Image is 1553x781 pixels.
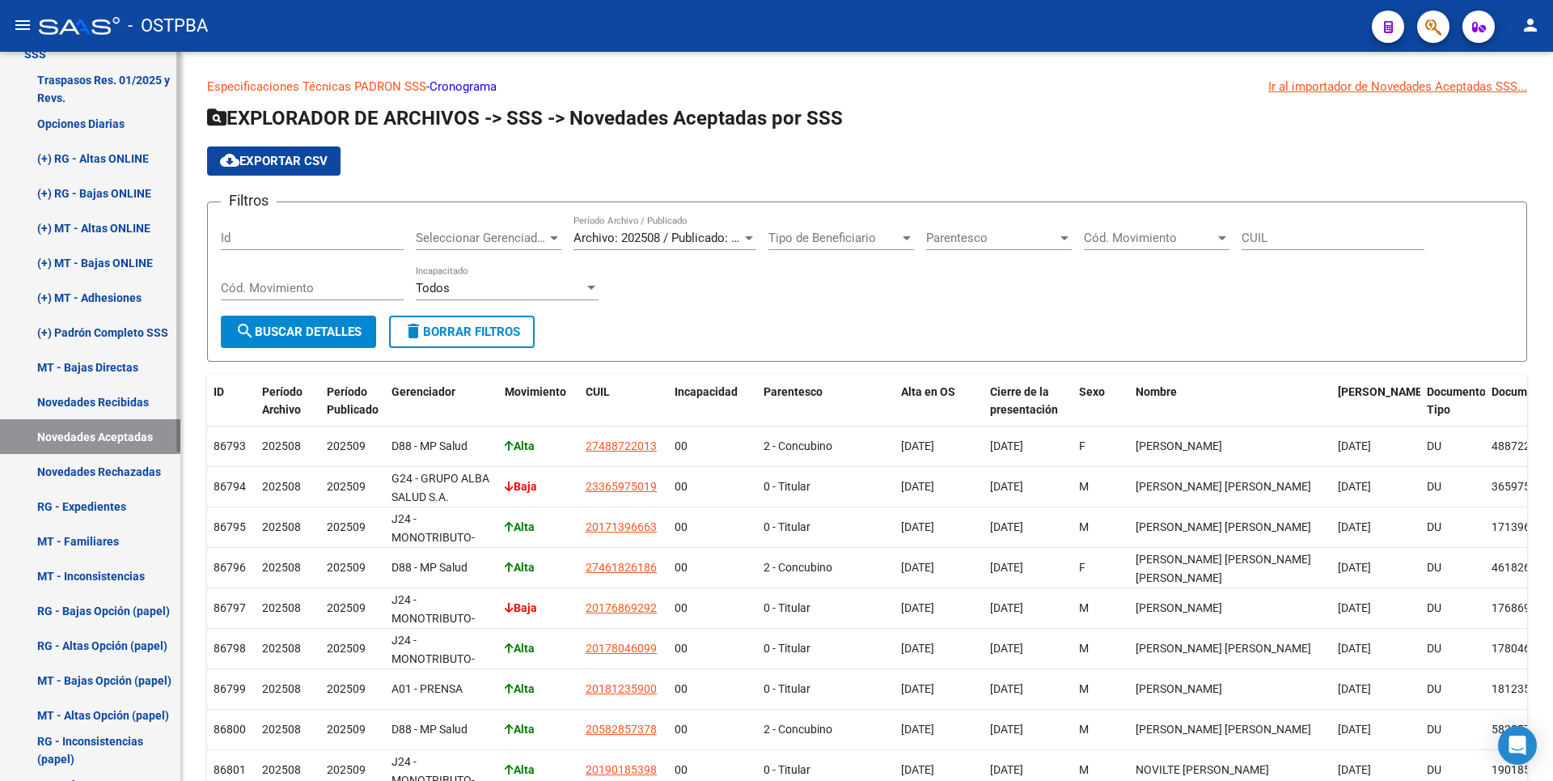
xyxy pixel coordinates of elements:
[262,561,301,574] span: 202508
[327,642,366,655] span: 202509
[990,520,1023,533] span: [DATE]
[1427,478,1479,496] div: DU
[1338,561,1371,574] span: [DATE]
[1427,761,1479,779] div: DU
[1338,520,1371,533] span: [DATE]
[764,723,832,736] span: 2 - Concubino
[262,520,301,533] span: 202508
[990,682,1023,695] span: [DATE]
[675,385,738,398] span: Incapacidad
[207,78,1527,96] p: -
[207,79,426,94] a: Especificaciones Técnicas PADRON SSS
[764,520,810,533] span: 0 - Titular
[214,439,246,452] span: 86793
[262,682,301,695] span: 202508
[391,723,468,736] span: D88 - MP Salud
[505,520,535,533] strong: Alta
[1079,520,1089,533] span: M
[990,723,1023,736] span: [DATE]
[990,480,1023,493] span: [DATE]
[221,189,277,212] h3: Filtros
[1136,642,1311,655] span: [PERSON_NAME] [PERSON_NAME]
[586,520,657,533] span: 20171396663
[757,375,895,428] datatable-header-cell: Parentesco
[505,682,535,695] strong: Alta
[505,763,535,776] strong: Alta
[1079,439,1085,452] span: F
[327,520,366,533] span: 202509
[675,437,751,456] div: 00
[391,593,486,661] span: J24 - MONOTRIBUTO-IGUALDAD SALUD-PRENSA
[586,480,657,493] span: 23365975019
[901,723,934,736] span: [DATE]
[1338,480,1371,493] span: [DATE]
[1427,599,1479,618] div: DU
[505,601,537,614] strong: Baja
[430,79,497,94] a: Cronograma
[901,682,934,695] span: [DATE]
[505,480,537,493] strong: Baja
[1338,601,1371,614] span: [DATE]
[675,720,751,739] div: 00
[391,472,489,503] span: G24 - GRUPO ALBA SALUD S.A.
[220,154,328,168] span: Exportar CSV
[764,642,810,655] span: 0 - Titular
[1338,385,1428,398] span: [PERSON_NAME].
[1268,78,1527,96] div: Ir al importador de Novedades Aceptadas SSS...
[768,231,899,245] span: Tipo de Beneficiario
[214,385,224,398] span: ID
[675,599,751,618] div: 00
[391,512,486,580] span: J24 - MONOTRIBUTO-IGUALDAD SALUD-PRENSA
[404,325,520,339] span: Borrar Filtros
[262,642,301,655] span: 202508
[214,480,246,493] span: 86794
[990,642,1023,655] span: [DATE]
[1521,15,1540,35] mat-icon: person
[327,723,366,736] span: 202509
[220,151,239,170] mat-icon: cloud_download
[990,561,1023,574] span: [DATE]
[404,321,423,341] mat-icon: delete
[207,146,341,176] button: Exportar CSV
[764,763,810,776] span: 0 - Titular
[262,763,301,776] span: 202508
[235,321,255,341] mat-icon: search
[391,682,463,695] span: A01 - PRENSA
[262,439,301,452] span: 202508
[416,231,547,245] span: Seleccionar Gerenciador
[586,723,657,736] span: 20582857378
[573,231,770,245] span: Archivo: 202508 / Publicado: 202509
[586,642,657,655] span: 20178046099
[256,375,320,428] datatable-header-cell: Período Archivo
[1079,601,1089,614] span: M
[1136,723,1311,736] span: [PERSON_NAME] [PERSON_NAME]
[675,761,751,779] div: 00
[668,375,757,428] datatable-header-cell: Incapacidad
[926,231,1057,245] span: Parentesco
[764,561,832,574] span: 2 - Concubino
[505,385,566,398] span: Movimiento
[207,107,843,129] span: EXPLORADOR DE ARCHIVOS -> SSS -> Novedades Aceptadas por SSS
[214,763,246,776] span: 86801
[764,385,823,398] span: Parentesco
[214,723,246,736] span: 86800
[391,634,486,702] span: J24 - MONOTRIBUTO-IGUALDAD SALUD-PRENSA
[1079,480,1089,493] span: M
[586,682,657,695] span: 20181235900
[505,439,535,452] strong: Alta
[214,561,246,574] span: 86796
[214,642,246,655] span: 86798
[1427,639,1479,658] div: DU
[262,601,301,614] span: 202508
[1427,720,1479,739] div: DU
[1492,385,1551,398] span: Documento
[895,375,984,428] datatable-header-cell: Alta en OS
[901,561,934,574] span: [DATE]
[1136,520,1311,533] span: [PERSON_NAME] [PERSON_NAME]
[990,601,1023,614] span: [DATE]
[221,316,376,348] button: Buscar Detalles
[1427,518,1479,537] div: DU
[214,520,246,533] span: 86795
[579,375,668,428] datatable-header-cell: CUIL
[327,385,379,417] span: Período Publicado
